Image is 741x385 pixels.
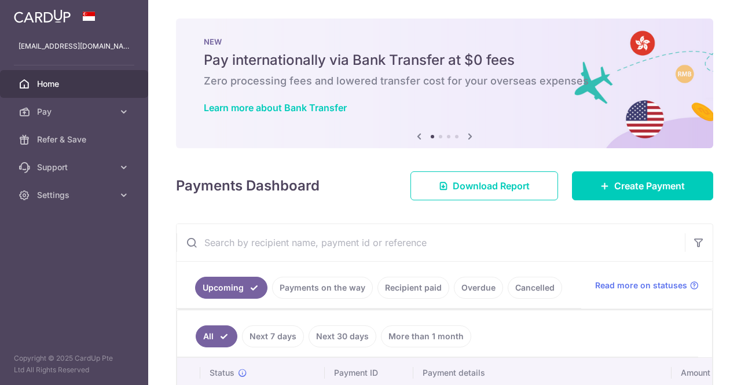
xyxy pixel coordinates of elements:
a: Next 30 days [309,325,376,347]
h5: Pay internationally via Bank Transfer at $0 fees [204,51,685,69]
a: Create Payment [572,171,713,200]
span: Home [37,78,113,90]
h4: Payments Dashboard [176,175,320,196]
a: Next 7 days [242,325,304,347]
span: Pay [37,106,113,118]
span: Download Report [453,179,530,193]
h6: Zero processing fees and lowered transfer cost for your overseas expenses [204,74,685,88]
span: Amount [681,367,710,379]
a: Recipient paid [377,277,449,299]
a: Overdue [454,277,503,299]
img: CardUp [14,9,71,23]
span: Status [210,367,234,379]
a: Payments on the way [272,277,373,299]
p: NEW [204,37,685,46]
img: Bank transfer banner [176,19,713,148]
span: Read more on statuses [595,280,687,291]
span: Settings [37,189,113,201]
a: Cancelled [508,277,562,299]
a: Download Report [410,171,558,200]
p: [EMAIL_ADDRESS][DOMAIN_NAME] [19,41,130,52]
a: Read more on statuses [595,280,699,291]
span: Create Payment [614,179,685,193]
a: More than 1 month [381,325,471,347]
a: Upcoming [195,277,267,299]
input: Search by recipient name, payment id or reference [177,224,685,261]
a: Learn more about Bank Transfer [204,102,347,113]
span: Refer & Save [37,134,113,145]
a: All [196,325,237,347]
span: Support [37,162,113,173]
